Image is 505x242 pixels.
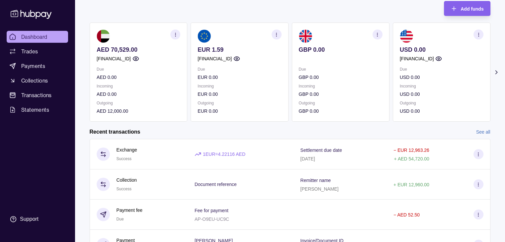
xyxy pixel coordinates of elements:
p: Incoming [298,83,382,90]
span: Dashboard [21,33,47,41]
p: AED 0.00 [97,91,180,98]
p: Due [198,66,281,73]
span: Trades [21,47,38,55]
p: USD 0.00 [399,107,483,115]
p: USD 0.00 [399,46,483,53]
p: Fee for payment [195,208,228,213]
p: 1 EUR = 4.22116 AED [203,151,245,158]
p: Remitter name [300,178,331,183]
p: Incoming [97,83,180,90]
p: AED 0.00 [97,74,180,81]
span: Statements [21,106,49,114]
img: ae [97,30,110,43]
span: Due [117,217,124,221]
p: Outgoing [399,99,483,107]
span: Success [117,156,131,161]
p: AED 70,529.00 [97,46,180,53]
span: Success [117,187,131,191]
p: GBP 0.00 [298,46,382,53]
span: Collections [21,77,48,85]
span: Payments [21,62,45,70]
p: − AED 52.50 [393,212,420,217]
a: Payments [7,60,68,72]
a: Support [7,212,68,226]
p: + AED 54,720.00 [394,156,429,161]
p: Outgoing [198,99,281,107]
div: Support [20,215,39,223]
p: + EUR 12,960.00 [393,182,429,187]
p: Outgoing [97,99,180,107]
p: Incoming [399,83,483,90]
p: EUR 0.00 [198,91,281,98]
p: Outgoing [298,99,382,107]
h2: Recent transactions [90,128,140,136]
p: GBP 0.00 [298,74,382,81]
img: us [399,30,413,43]
p: Due [97,66,180,73]
p: Due [399,66,483,73]
a: Statements [7,104,68,116]
p: Settlement due date [300,148,342,153]
p: EUR 1.59 [198,46,281,53]
p: [FINANCIAL_ID] [198,55,232,62]
a: Dashboard [7,31,68,43]
p: AED 12,000.00 [97,107,180,115]
p: Document reference [195,182,237,187]
img: eu [198,30,211,43]
p: Collection [117,176,137,184]
p: [FINANCIAL_ID] [399,55,434,62]
p: GBP 0.00 [298,91,382,98]
a: Trades [7,45,68,57]
p: [DATE] [300,156,315,161]
button: Add funds [444,1,490,16]
p: Exchange [117,146,137,153]
a: Transactions [7,89,68,101]
p: [FINANCIAL_ID] [97,55,131,62]
p: GBP 0.00 [298,107,382,115]
p: − EUR 12,963.26 [393,148,429,153]
p: USD 0.00 [399,91,483,98]
p: USD 0.00 [399,74,483,81]
p: Payment fee [117,207,143,214]
p: AP-O9EU-UC9C [195,216,229,222]
a: Collections [7,75,68,87]
span: Transactions [21,91,52,99]
p: Due [298,66,382,73]
p: EUR 0.00 [198,107,281,115]
a: See all [476,128,490,136]
p: Incoming [198,83,281,90]
img: gb [298,30,312,43]
p: [PERSON_NAME] [300,186,338,192]
p: EUR 0.00 [198,74,281,81]
span: Add funds [461,6,483,12]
